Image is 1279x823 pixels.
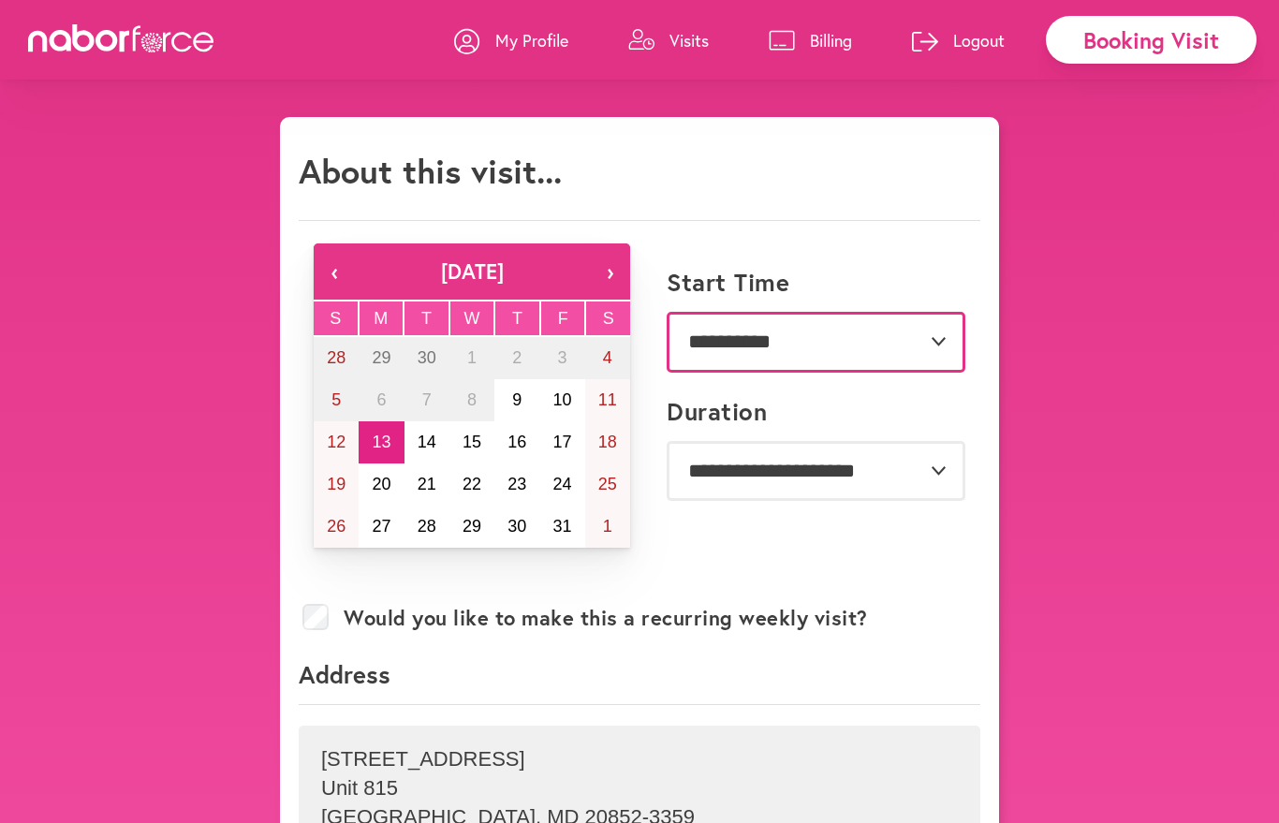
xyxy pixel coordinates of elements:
a: Billing [769,12,852,68]
abbr: October 11, 2025 [598,390,617,409]
button: October 18, 2025 [585,421,630,463]
p: Address [299,658,980,705]
button: October 7, 2025 [404,379,449,421]
p: My Profile [495,29,568,51]
abbr: October 5, 2025 [331,390,341,409]
button: October 6, 2025 [359,379,404,421]
button: October 13, 2025 [359,421,404,463]
abbr: September 28, 2025 [327,348,345,367]
button: October 24, 2025 [539,463,584,506]
button: October 19, 2025 [314,463,359,506]
button: October 26, 2025 [314,506,359,548]
abbr: Wednesday [464,309,480,328]
p: Visits [669,29,709,51]
abbr: October 22, 2025 [463,475,481,493]
abbr: October 16, 2025 [507,433,526,451]
button: October 12, 2025 [314,421,359,463]
div: Booking Visit [1046,16,1257,64]
button: October 15, 2025 [449,421,494,463]
p: Unit 815 [321,776,958,801]
abbr: September 30, 2025 [418,348,436,367]
abbr: October 13, 2025 [372,433,390,451]
h1: About this visit... [299,151,562,191]
abbr: October 31, 2025 [553,517,572,536]
a: Visits [628,12,709,68]
abbr: October 21, 2025 [418,475,436,493]
button: October 1, 2025 [449,337,494,379]
button: October 3, 2025 [539,337,584,379]
abbr: October 23, 2025 [507,475,526,493]
button: October 29, 2025 [449,506,494,548]
abbr: Friday [558,309,568,328]
button: September 29, 2025 [359,337,404,379]
abbr: October 2, 2025 [512,348,522,367]
button: October 21, 2025 [404,463,449,506]
button: ‹ [314,243,355,300]
abbr: October 8, 2025 [467,390,477,409]
abbr: October 15, 2025 [463,433,481,451]
button: October 8, 2025 [449,379,494,421]
abbr: September 29, 2025 [372,348,390,367]
button: November 1, 2025 [585,506,630,548]
button: October 27, 2025 [359,506,404,548]
label: Duration [667,397,767,426]
abbr: October 7, 2025 [422,390,432,409]
abbr: November 1, 2025 [603,517,612,536]
abbr: October 29, 2025 [463,517,481,536]
p: [STREET_ADDRESS] [321,747,958,772]
abbr: Tuesday [421,309,432,328]
button: October 4, 2025 [585,337,630,379]
a: Logout [912,12,1005,68]
button: October 23, 2025 [494,463,539,506]
button: October 28, 2025 [404,506,449,548]
button: October 5, 2025 [314,379,359,421]
abbr: October 6, 2025 [376,390,386,409]
abbr: Thursday [512,309,522,328]
abbr: Saturday [603,309,614,328]
button: [DATE] [355,243,589,300]
button: October 17, 2025 [539,421,584,463]
abbr: October 30, 2025 [507,517,526,536]
abbr: October 3, 2025 [558,348,567,367]
button: October 31, 2025 [539,506,584,548]
abbr: October 24, 2025 [553,475,572,493]
button: October 25, 2025 [585,463,630,506]
abbr: Monday [374,309,388,328]
p: Logout [953,29,1005,51]
button: September 28, 2025 [314,337,359,379]
abbr: October 19, 2025 [327,475,345,493]
label: Start Time [667,268,789,297]
abbr: October 12, 2025 [327,433,345,451]
button: October 11, 2025 [585,379,630,421]
abbr: October 26, 2025 [327,517,345,536]
abbr: October 10, 2025 [553,390,572,409]
button: October 30, 2025 [494,506,539,548]
abbr: October 4, 2025 [603,348,612,367]
a: My Profile [454,12,568,68]
abbr: October 14, 2025 [418,433,436,451]
button: October 14, 2025 [404,421,449,463]
button: October 2, 2025 [494,337,539,379]
abbr: October 9, 2025 [512,390,522,409]
abbr: Sunday [330,309,341,328]
abbr: October 1, 2025 [467,348,477,367]
button: October 20, 2025 [359,463,404,506]
abbr: October 25, 2025 [598,475,617,493]
abbr: October 28, 2025 [418,517,436,536]
label: Would you like to make this a recurring weekly visit? [344,606,868,630]
button: October 10, 2025 [539,379,584,421]
p: Billing [810,29,852,51]
button: October 22, 2025 [449,463,494,506]
abbr: October 18, 2025 [598,433,617,451]
abbr: October 17, 2025 [553,433,572,451]
button: September 30, 2025 [404,337,449,379]
abbr: October 20, 2025 [372,475,390,493]
button: October 9, 2025 [494,379,539,421]
button: › [589,243,630,300]
button: October 16, 2025 [494,421,539,463]
abbr: October 27, 2025 [372,517,390,536]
